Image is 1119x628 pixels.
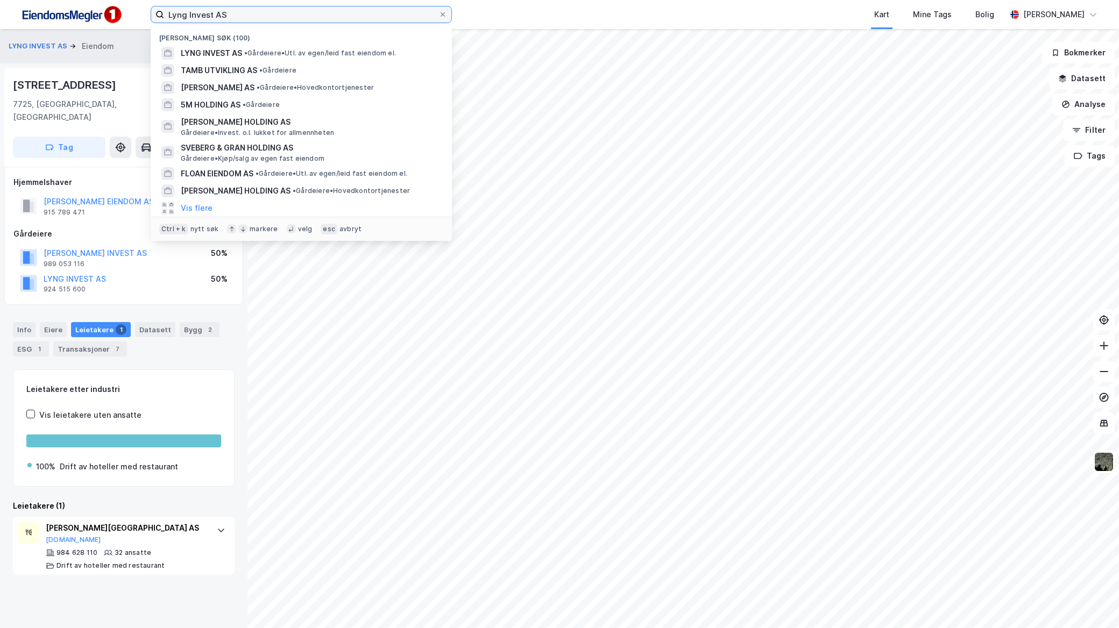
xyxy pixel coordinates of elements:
[13,176,234,189] div: Hjemmelshaver
[259,66,296,75] span: Gårdeiere
[116,324,126,335] div: 1
[874,8,889,21] div: Kart
[975,8,994,21] div: Bolig
[181,129,334,137] span: Gårdeiere • Invest. o.l. lukket for allmennheten
[44,208,85,217] div: 915 789 471
[56,548,97,557] div: 984 628 110
[1065,145,1115,167] button: Tags
[190,225,219,233] div: nytt søk
[257,83,374,92] span: Gårdeiere • Hovedkontortjenester
[244,49,396,58] span: Gårdeiere • Utl. av egen/leid fast eiendom el.
[298,225,313,233] div: velg
[181,47,242,60] span: LYNG INVEST AS
[13,322,36,337] div: Info
[259,66,263,74] span: •
[321,224,337,234] div: esc
[181,141,439,154] span: SVEBERG & GRAN HOLDING AS
[181,64,257,77] span: TAMB UTVIKLING AS
[181,154,324,163] span: Gårdeiere • Kjøp/salg av egen fast eiendom
[243,101,246,109] span: •
[181,167,253,180] span: FLOAN EIENDOM AS
[339,225,362,233] div: avbryt
[46,522,206,534] div: [PERSON_NAME][GEOGRAPHIC_DATA] AS
[256,169,407,178] span: Gårdeiere • Utl. av egen/leid fast eiendom el.
[53,341,127,356] div: Transaksjoner
[9,41,69,52] button: LYNG INVEST AS
[181,116,439,129] span: [PERSON_NAME] HOLDING AS
[34,344,45,354] div: 1
[293,187,296,195] span: •
[151,25,452,45] div: [PERSON_NAME] søk (100)
[1042,42,1115,63] button: Bokmerker
[1094,452,1114,472] img: 9k=
[913,8,952,21] div: Mine Tags
[56,561,165,570] div: Drift av hoteller med restaurant
[244,49,247,57] span: •
[46,536,101,544] button: [DOMAIN_NAME]
[13,499,235,512] div: Leietakere (1)
[204,324,215,335] div: 2
[1065,576,1119,628] iframe: Chat Widget
[256,169,259,177] span: •
[36,460,55,473] div: 100%
[1065,576,1119,628] div: Kontrollprogram for chat
[243,101,280,109] span: Gårdeiere
[181,81,254,94] span: [PERSON_NAME] AS
[13,137,105,158] button: Tag
[1023,8,1085,21] div: [PERSON_NAME]
[250,225,278,233] div: markere
[257,83,260,91] span: •
[1052,94,1115,115] button: Analyse
[60,460,178,473] div: Drift av hoteller med restaurant
[82,40,114,53] div: Eiendom
[181,202,213,215] button: Vis flere
[159,224,188,234] div: Ctrl + k
[13,227,234,240] div: Gårdeiere
[211,247,228,260] div: 50%
[180,322,219,337] div: Bygg
[17,3,125,27] img: F4PB6Px+NJ5v8B7XTbfpPpyloAAAAASUVORK5CYII=
[40,322,67,337] div: Eiere
[293,187,410,195] span: Gårdeiere • Hovedkontortjenester
[1063,119,1115,141] button: Filter
[1049,68,1115,89] button: Datasett
[164,6,438,23] input: Søk på adresse, matrikkel, gårdeiere, leietakere eller personer
[181,98,240,111] span: 5M HOLDING AS
[135,322,175,337] div: Datasett
[115,548,151,557] div: 32 ansatte
[26,383,221,396] div: Leietakere etter industri
[13,341,49,356] div: ESG
[13,98,180,124] div: 7725, [GEOGRAPHIC_DATA], [GEOGRAPHIC_DATA]
[39,409,141,422] div: Vis leietakere uten ansatte
[44,285,86,294] div: 924 515 600
[211,273,228,286] div: 50%
[71,322,131,337] div: Leietakere
[181,184,291,197] span: [PERSON_NAME] HOLDING AS
[13,76,118,94] div: [STREET_ADDRESS]
[44,260,84,268] div: 989 053 116
[112,344,123,354] div: 7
